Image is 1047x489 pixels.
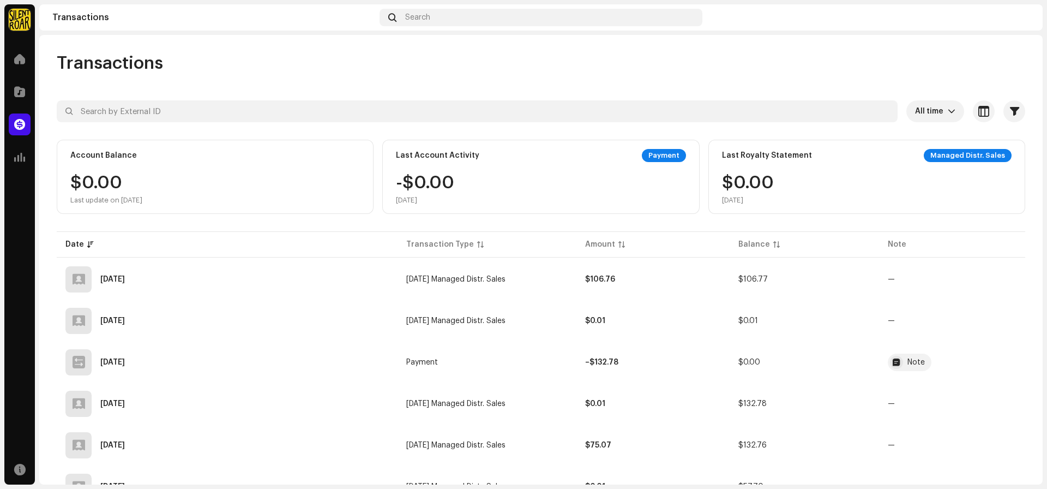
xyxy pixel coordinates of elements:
span: Jul 2025 Managed Distr. Sales [406,442,506,449]
div: Managed Distr. Sales [924,149,1012,162]
div: [DATE] [722,196,774,205]
div: [DATE] [396,196,454,205]
img: 0837dd0c-8194-4e6b-9166-76b8845ae39c [1012,9,1030,26]
span: Payment [406,359,438,366]
div: Balance [738,239,770,250]
div: Note [907,359,925,366]
re-a-table-badge: — [888,276,895,283]
div: Sep 23, 2025 [100,276,125,283]
div: Transaction Type [406,239,474,250]
re-a-table-badge: — [888,442,895,449]
span: $0.01 [738,317,758,325]
div: dropdown trigger [948,100,955,122]
strong: $0.01 [585,400,605,408]
span: Search [405,13,430,22]
span: $0.00 [738,359,760,366]
div: Account Balance [70,151,137,160]
input: Search by External ID [57,100,898,122]
div: Transactions [52,13,375,22]
div: Last update on [DATE] [70,196,142,205]
re-a-table-badge: — [888,317,895,325]
span: All time [915,100,948,122]
strong: $0.01 [585,317,605,325]
div: Aug 15, 2025 [100,400,125,408]
span: Aug 2025 Managed Distr. Sales [406,317,506,325]
strong: $106.76 [585,276,615,283]
div: Amount [585,239,615,250]
span: Jun 2025 Managed Distr. Sales [406,400,506,408]
div: Last Account Activity [396,151,479,160]
span: 2Q 2025 Royalty Payment [888,354,1016,371]
div: Last Royalty Statement [722,151,812,160]
span: Transactions [57,52,163,74]
div: Date [65,239,84,250]
div: Aug 15, 2025 [100,442,125,449]
re-a-table-badge: — [888,400,895,408]
img: fcfd72e7-8859-4002-b0df-9a7058150634 [9,9,31,31]
div: Payment [642,149,686,162]
strong: $75.07 [585,442,611,449]
span: $132.78 [738,400,767,408]
strong: –$132.78 [585,359,618,366]
span: $132.76 [738,442,767,449]
div: Aug 22, 2025 [100,359,125,366]
div: Sep 23, 2025 [100,317,125,325]
span: Aug 2025 Managed Distr. Sales [406,276,506,283]
span: $106.77 [738,276,768,283]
